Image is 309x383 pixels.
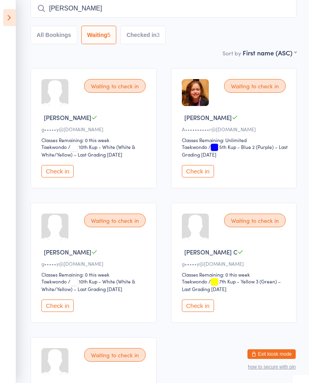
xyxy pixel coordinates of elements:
button: Exit kiosk mode [247,349,296,359]
span: [PERSON_NAME] C [184,248,237,256]
button: Checked in3 [120,26,166,44]
div: Waiting to check in [84,79,146,93]
div: A••••••••••r@[DOMAIN_NAME] [182,126,288,132]
span: [PERSON_NAME] [44,248,91,256]
span: / 10th Kup - White (White & White/Yellow) – Last Grading [DATE] [41,143,135,158]
span: [PERSON_NAME] [44,113,91,122]
div: Classes Remaining: 0 this week [182,271,288,278]
div: Waiting to check in [84,214,146,227]
span: [PERSON_NAME] [184,113,232,122]
div: Classes Remaining: 0 this week [41,136,148,143]
div: First name (ASC) [243,48,297,57]
div: Classes Remaining: Unlimited [182,136,288,143]
div: Taekwondo [182,278,207,285]
button: Waiting5 [81,26,117,44]
img: image1694157704.png [182,79,209,106]
button: All Bookings [31,26,77,44]
div: Taekwondo [182,143,207,150]
button: Check in [41,299,74,312]
button: how to secure with pin [248,364,296,370]
div: Waiting to check in [84,348,146,362]
div: g•••••y@[DOMAIN_NAME] [41,126,148,132]
div: g•••••y@[DOMAIN_NAME] [41,260,148,267]
div: Classes Remaining: 0 this week [41,271,148,278]
div: g•••••y@[DOMAIN_NAME] [182,260,288,267]
div: Waiting to check in [224,214,286,227]
label: Sort by [222,49,241,57]
button: Check in [182,299,214,312]
div: Taekwondo [41,143,67,150]
div: Waiting to check in [224,79,286,93]
span: / 10th Kup - White (White & White/Yellow) – Last Grading [DATE] [41,278,135,292]
span: / 7th Kup - Yellow 3 (Green) – Last Grading [DATE] [182,278,281,292]
div: 5 [107,32,111,38]
div: 3 [157,32,160,38]
button: Check in [41,165,74,177]
button: Check in [182,165,214,177]
span: / 5th Kup - Blue 2 (Purple) – Last Grading [DATE] [182,143,288,158]
div: Taekwondo [41,278,67,285]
